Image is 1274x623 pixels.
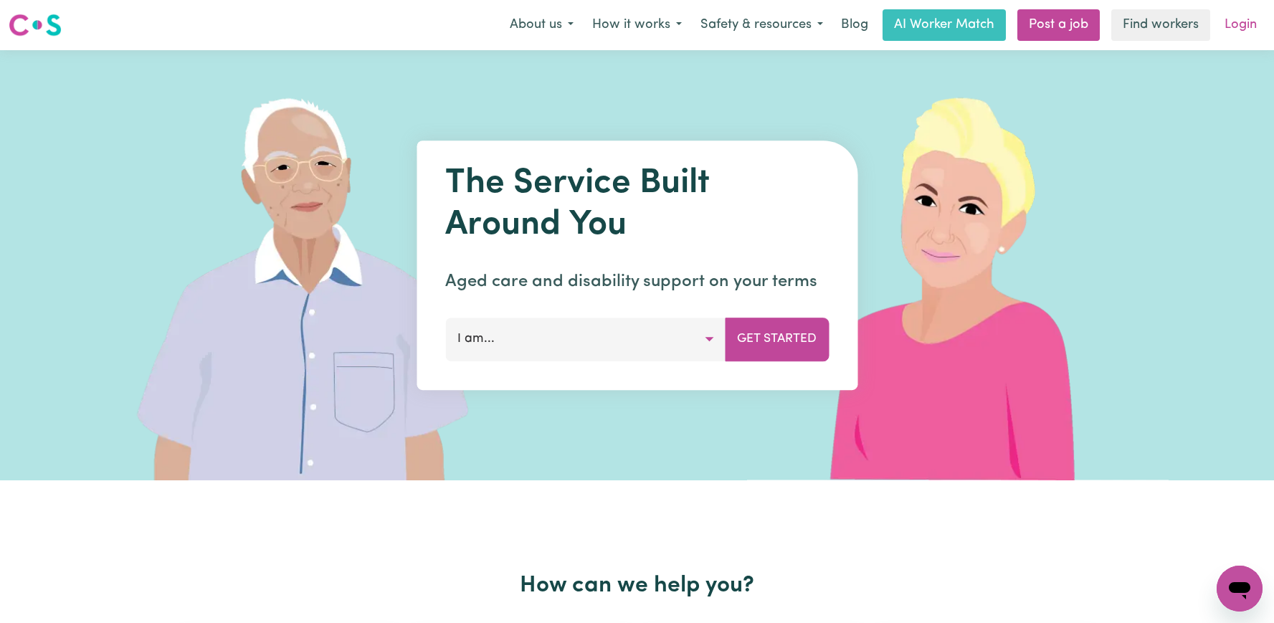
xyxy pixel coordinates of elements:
[445,269,829,295] p: Aged care and disability support on your terms
[1217,566,1263,612] iframe: Button to launch messaging window
[832,9,877,41] a: Blog
[725,318,829,361] button: Get Started
[173,572,1102,599] h2: How can we help you?
[1216,9,1265,41] a: Login
[445,163,829,246] h1: The Service Built Around You
[691,10,832,40] button: Safety & resources
[500,10,583,40] button: About us
[1017,9,1100,41] a: Post a job
[883,9,1006,41] a: AI Worker Match
[9,9,62,42] a: Careseekers logo
[9,12,62,38] img: Careseekers logo
[445,318,726,361] button: I am...
[1111,9,1210,41] a: Find workers
[583,10,691,40] button: How it works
